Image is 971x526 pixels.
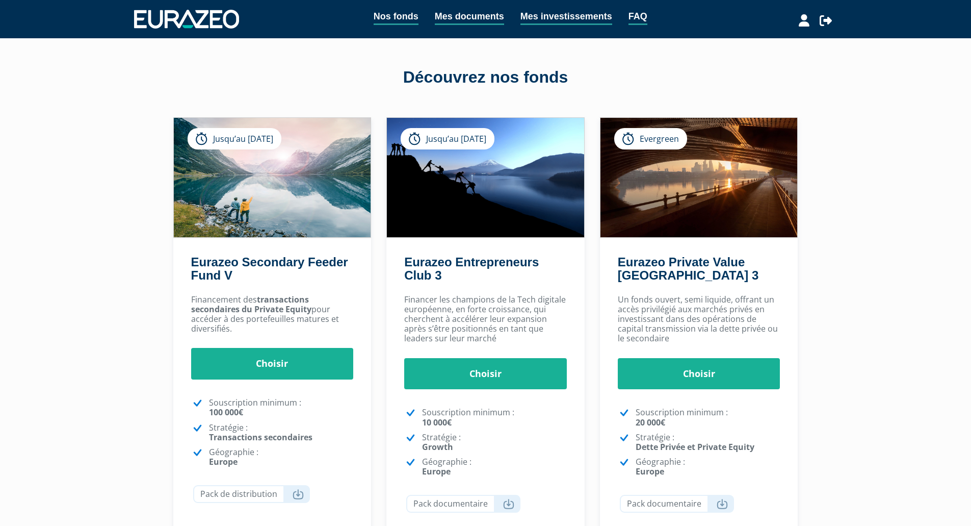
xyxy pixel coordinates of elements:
a: Choisir [618,358,780,390]
strong: transactions secondaires du Private Equity [191,294,311,315]
a: Eurazeo Private Value [GEOGRAPHIC_DATA] 3 [618,255,758,282]
a: Choisir [191,348,354,380]
div: Jusqu’au [DATE] [401,128,494,149]
img: Eurazeo Entrepreneurs Club 3 [387,118,584,237]
p: Géographie : [209,447,354,467]
a: Pack documentaire [620,495,734,513]
p: Géographie : [636,457,780,477]
p: Financement des pour accéder à des portefeuilles matures et diversifiés. [191,295,354,334]
strong: Europe [636,466,664,477]
p: Souscription minimum : [209,398,354,417]
p: Géographie : [422,457,567,477]
a: Nos fonds [374,9,418,25]
p: Stratégie : [636,433,780,452]
strong: 20 000€ [636,417,665,428]
div: Découvrez nos fonds [195,66,776,89]
div: Jusqu’au [DATE] [188,128,281,149]
img: Eurazeo Secondary Feeder Fund V [174,118,371,237]
a: Mes investissements [520,9,612,25]
strong: Transactions secondaires [209,432,312,443]
a: Pack documentaire [406,495,520,513]
p: Un fonds ouvert, semi liquide, offrant un accès privilégié aux marchés privés en investissant dan... [618,295,780,344]
strong: Europe [422,466,451,477]
a: Mes documents [435,9,504,25]
p: Souscription minimum : [636,408,780,427]
a: FAQ [628,9,647,25]
img: 1732889491-logotype_eurazeo_blanc_rvb.png [134,10,239,28]
a: Eurazeo Secondary Feeder Fund V [191,255,348,282]
a: Pack de distribution [193,485,310,503]
p: Stratégie : [422,433,567,452]
p: Stratégie : [209,423,354,442]
img: Eurazeo Private Value Europe 3 [600,118,798,237]
strong: Europe [209,456,238,467]
div: Evergreen [614,128,687,149]
a: Eurazeo Entrepreneurs Club 3 [404,255,539,282]
strong: Growth [422,441,453,453]
strong: 100 000€ [209,407,243,418]
a: Choisir [404,358,567,390]
strong: 10 000€ [422,417,452,428]
p: Financer les champions de la Tech digitale européenne, en forte croissance, qui cherchent à accél... [404,295,567,344]
p: Souscription minimum : [422,408,567,427]
strong: Dette Privée et Private Equity [636,441,754,453]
